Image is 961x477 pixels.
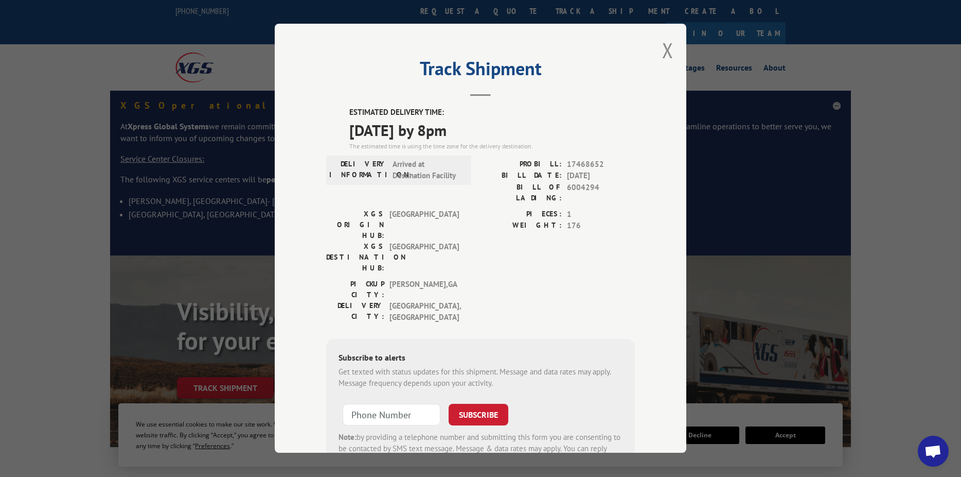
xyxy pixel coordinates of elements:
div: Get texted with status updates for this shipment. Message and data rates may apply. Message frequ... [339,366,622,389]
span: 17468652 [567,159,635,171]
label: WEIGHT: [480,220,562,232]
label: PROBILL: [480,159,562,171]
label: XGS DESTINATION HUB: [326,241,384,274]
label: PICKUP CITY: [326,279,384,300]
label: BILL DATE: [480,170,562,182]
button: SUBSCRIBE [449,404,508,425]
input: Phone Number [343,404,440,425]
span: 1 [567,209,635,220]
span: Arrived at Destination Facility [393,159,462,182]
label: ESTIMATED DELIVERY TIME: [349,107,635,118]
h2: Track Shipment [326,61,635,81]
span: 6004294 [567,182,635,203]
div: The estimated time is using the time zone for the delivery destination. [349,142,635,151]
label: XGS ORIGIN HUB: [326,209,384,241]
label: BILL OF LADING: [480,182,562,203]
button: Close modal [662,37,673,64]
div: by providing a telephone number and submitting this form you are consenting to be contacted by SM... [339,432,622,467]
div: Subscribe to alerts [339,351,622,366]
a: Open chat [918,436,949,467]
span: [GEOGRAPHIC_DATA] [389,209,459,241]
span: [GEOGRAPHIC_DATA] [389,241,459,274]
span: [DATE] [567,170,635,182]
label: DELIVERY INFORMATION: [329,159,387,182]
strong: Note: [339,432,357,442]
span: [PERSON_NAME] , GA [389,279,459,300]
span: [DATE] by 8pm [349,118,635,142]
span: 176 [567,220,635,232]
span: [GEOGRAPHIC_DATA] , [GEOGRAPHIC_DATA] [389,300,459,323]
label: PIECES: [480,209,562,220]
label: DELIVERY CITY: [326,300,384,323]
